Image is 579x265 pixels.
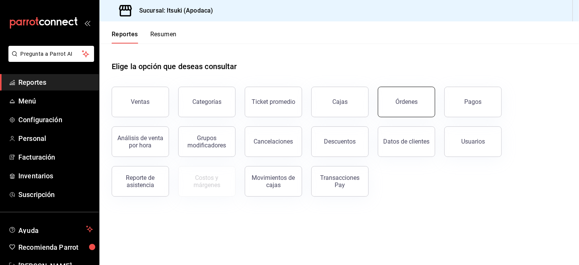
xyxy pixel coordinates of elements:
[311,126,369,157] button: Descuentos
[192,98,221,105] div: Categorías
[18,225,83,234] span: Ayuda
[378,126,435,157] button: Datos de clientes
[18,97,36,105] font: Menú
[112,166,169,197] button: Reporte de asistencia
[112,31,177,44] div: Pestañas de navegación
[112,126,169,157] button: Análisis de venta por hora
[384,138,430,145] div: Datos de clientes
[254,138,293,145] div: Cancelaciones
[444,126,502,157] button: Usuarios
[324,138,356,145] div: Descuentos
[112,87,169,117] button: Ventas
[150,31,177,44] button: Resumen
[395,98,418,105] div: Órdenes
[178,126,236,157] button: Grupos modificadores
[18,191,55,199] font: Suscripción
[117,174,164,189] div: Reporte de asistencia
[245,126,302,157] button: Cancelaciones
[18,116,62,124] font: Configuración
[178,87,236,117] button: Categorías
[250,174,297,189] div: Movimientos de cajas
[18,243,78,251] font: Recomienda Parrot
[311,87,369,117] button: Cajas
[252,98,295,105] div: Ticket promedio
[183,134,231,149] div: Grupos modificadores
[378,87,435,117] button: Órdenes
[84,20,90,26] button: open_drawer_menu
[112,31,138,38] font: Reportes
[183,174,231,189] div: Costos y márgenes
[316,174,364,189] div: Transacciones Pay
[311,166,369,197] button: Transacciones Pay
[461,138,485,145] div: Usuarios
[131,98,150,105] div: Ventas
[117,134,164,149] div: Análisis de venta por hora
[465,98,482,105] div: Pagos
[18,78,46,86] font: Reportes
[245,166,302,197] button: Movimientos de cajas
[332,98,348,105] div: Cajas
[18,172,53,180] font: Inventarios
[21,50,82,58] span: Pregunta a Parrot AI
[245,87,302,117] button: Ticket promedio
[133,6,213,15] h3: Sucursal: Itsuki (Apodaca)
[18,134,46,142] font: Personal
[178,166,236,197] button: Contrata inventarios para ver este reporte
[8,46,94,62] button: Pregunta a Parrot AI
[444,87,502,117] button: Pagos
[5,55,94,63] a: Pregunta a Parrot AI
[112,61,237,72] h1: Elige la opción que deseas consultar
[18,153,55,161] font: Facturación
